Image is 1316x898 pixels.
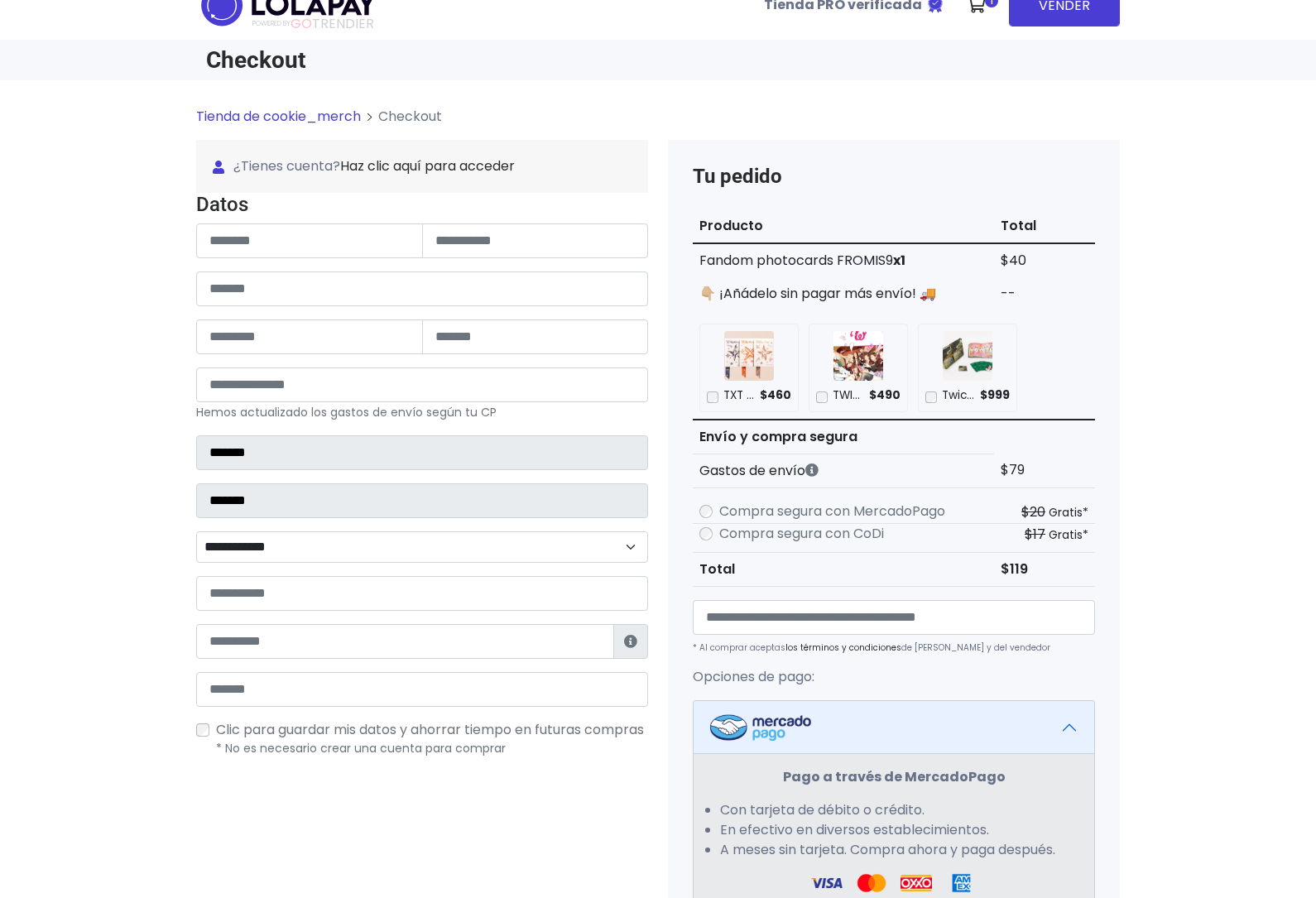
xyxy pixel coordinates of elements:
[693,552,994,586] th: Total
[693,641,1095,654] p: * Al comprar aceptas de [PERSON_NAME] y del vendedor
[945,873,977,893] img: Amex Logo
[943,331,992,381] img: Twice - WITH YOU-TH MONOGRAFTH
[760,387,791,404] span: $460
[833,331,883,381] img: TWICE - THE STORY BEGINS
[693,420,994,454] th: Envío y compra segura
[783,767,1006,786] strong: Pago a través de MercadoPago
[720,840,1068,860] li: A meses sin tarjeta. Compra ahora y paga después.
[213,156,632,176] span: ¿Tienes cuenta?
[980,387,1010,404] span: $999
[693,209,994,243] th: Producto
[785,641,901,654] a: los términos y condiciones
[216,740,648,757] p: * No es necesario crear una cuenta para comprar
[723,387,755,404] p: TXT - TOMORROW RANDOM
[196,193,648,217] h4: Datos
[693,667,1095,687] p: Opciones de pago:
[719,502,945,521] label: Compra segura con MercadoPago
[206,46,648,74] h1: Checkout
[1021,502,1045,521] s: $20
[1025,525,1045,544] s: $17
[994,209,1095,243] th: Total
[901,873,932,893] img: Oxxo Logo
[291,14,312,33] span: GO
[216,720,644,739] span: Clic para guardar mis datos y ahorrar tiempo en futuras compras
[693,277,994,310] td: 👇🏼 ¡Añádelo sin pagar más envío! 🚚
[856,873,887,893] img: Visa Logo
[340,156,515,175] a: Haz clic aquí para acceder
[833,387,864,404] p: TWICE - THE STORY BEGINS
[196,107,1120,140] nav: breadcrumb
[994,454,1095,487] td: $79
[805,463,819,477] i: Los gastos de envío dependen de códigos postales. ¡Te puedes llevar más productos en un solo envío !
[196,404,497,420] small: Hemos actualizado los gastos de envío según tu CP
[893,251,905,270] strong: x1
[693,165,1095,189] h4: Tu pedido
[869,387,901,404] span: $490
[693,454,994,487] th: Gastos de envío
[720,800,1068,820] li: Con tarjeta de débito o crédito.
[994,243,1095,277] td: $40
[720,820,1068,840] li: En efectivo en diversos establecimientos.
[810,873,842,893] img: Visa Logo
[361,107,442,127] li: Checkout
[1049,504,1088,521] small: Gratis*
[994,552,1095,586] td: $119
[252,17,374,31] span: TRENDIER
[942,387,975,404] p: Twice - WITH YOU-TH MONOGRAFTH
[724,331,774,381] img: TXT - TOMORROW RANDOM
[196,107,361,126] a: Tienda de cookie_merch
[1049,526,1088,543] small: Gratis*
[710,714,811,741] img: Mercadopago Logo
[624,635,637,648] i: Estafeta lo usará para ponerse en contacto en caso de tener algún problema con el envío
[252,19,291,28] span: POWERED BY
[693,243,994,277] td: Fandom photocards FROMIS9
[994,277,1095,310] td: --
[719,524,884,544] label: Compra segura con CoDi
